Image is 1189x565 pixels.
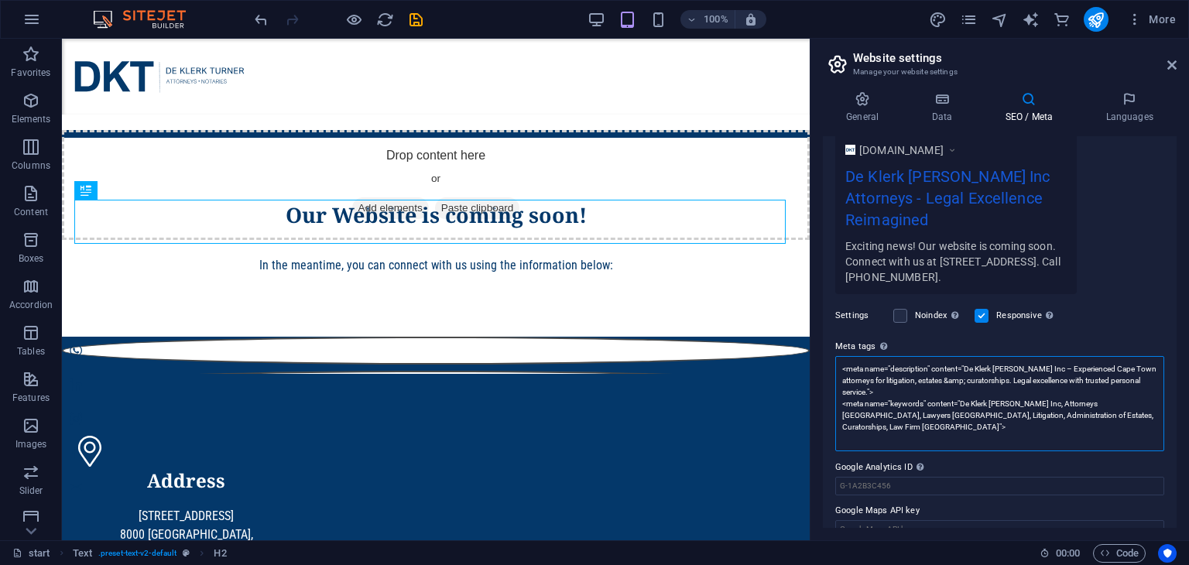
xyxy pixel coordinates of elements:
span: Click to select. Double-click to edit [73,544,92,563]
i: Reload page [376,11,394,29]
p: Accordion [9,299,53,311]
span: Click to select. Double-click to edit [214,544,226,563]
span: Add elements [290,159,367,180]
p: Columns [12,159,50,172]
nav: breadcrumb [73,544,227,563]
button: publish [1084,7,1108,32]
input: G-1A2B3C456 [835,477,1164,495]
p: Tables [17,345,45,358]
span: . preset-text-v2-default [98,544,176,563]
p: Content [14,206,48,218]
i: On resize automatically adjust zoom level to fit chosen device. [744,12,758,26]
i: Publish [1087,11,1105,29]
span: [DOMAIN_NAME] [859,142,944,158]
button: navigator [991,10,1009,29]
i: Undo: Change meta tags (Ctrl+Z) [252,11,270,29]
span: 00 00 [1056,544,1080,563]
p: Images [15,438,47,450]
h6: 100% [704,10,728,29]
button: reload [375,10,394,29]
img: Editor Logo [89,10,205,29]
img: favicon-512x512-LoSpsdeBslVBXYpOHDpfMQ-1QnL_0TGKSdVj7F98ylCtg.png [845,145,855,155]
h4: Languages [1082,91,1177,124]
button: pages [960,10,978,29]
a: Click to cancel selection. Double-click to open Pages [12,544,50,563]
p: Slider [19,485,43,497]
button: text_generator [1022,10,1040,29]
button: design [929,10,947,29]
h2: Website settings [853,51,1177,65]
i: This element is a customizable preset [183,549,190,557]
label: Meta tags [835,337,1164,356]
p: Elements [12,113,51,125]
button: More [1121,7,1182,32]
button: save [406,10,425,29]
button: Click here to leave preview mode and continue editing [344,10,363,29]
label: Noindex [915,306,965,325]
span: Paste clipboard [373,159,458,180]
button: Code [1093,544,1146,563]
h4: Data [908,91,982,124]
label: Google Maps API key [835,502,1164,520]
i: Navigator [991,11,1009,29]
input: Google Maps API key... [835,520,1164,539]
h3: Manage your website settings [853,65,1146,79]
h6: Session time [1040,544,1081,563]
div: Exciting news! Our website is coming soon. Connect with us at [STREET_ADDRESS]. Call [PHONE_NUMBER]. [845,238,1067,285]
span: Code [1100,544,1139,563]
button: 100% [680,10,735,29]
i: Commerce [1053,11,1071,29]
h4: General [823,91,908,124]
button: undo [252,10,270,29]
p: Features [12,392,50,404]
span: : [1067,547,1069,559]
span: More [1127,12,1176,27]
label: Google Analytics ID [835,458,1164,477]
i: Pages (Ctrl+Alt+S) [960,11,978,29]
button: commerce [1053,10,1071,29]
label: Responsive [996,306,1057,325]
p: Favorites [11,67,50,79]
i: AI Writer [1022,11,1040,29]
i: Save (Ctrl+S) [407,11,425,29]
button: Usercentrics [1158,544,1177,563]
div: De Klerk [PERSON_NAME] Inc Attorneys - Legal Excellence Reimagined [845,165,1067,238]
p: Boxes [19,252,44,265]
h4: SEO / Meta [982,91,1082,124]
label: Settings [835,306,886,325]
